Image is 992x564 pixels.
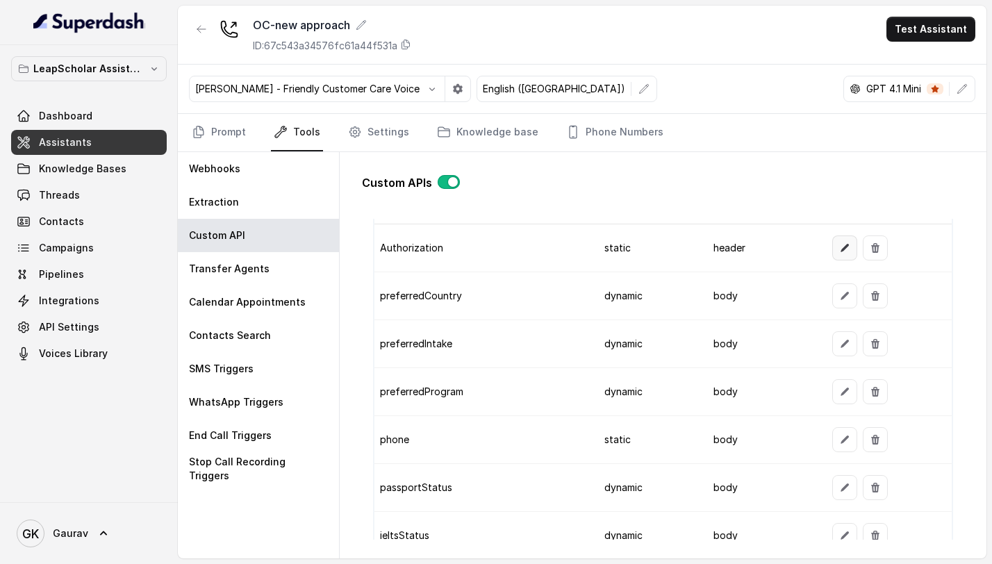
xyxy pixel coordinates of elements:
[189,114,975,151] nav: Tabs
[22,526,39,541] text: GK
[11,56,167,81] button: LeapScholar Assistant
[39,320,99,334] span: API Settings
[702,320,820,368] td: body
[593,512,703,560] td: dynamic
[253,39,397,53] p: ID: 67c543a34576fc61a44f531a
[11,514,167,553] a: Gaurav
[374,464,593,512] td: passportStatus
[39,241,94,255] span: Campaigns
[11,315,167,340] a: API Settings
[345,114,412,151] a: Settings
[33,60,144,77] p: LeapScholar Assistant
[593,464,703,512] td: dynamic
[33,11,145,33] img: light.svg
[593,272,703,320] td: dynamic
[886,17,975,42] button: Test Assistant
[189,395,283,409] p: WhatsApp Triggers
[189,195,239,209] p: Extraction
[189,229,245,242] p: Custom API
[850,83,861,94] svg: openai logo
[189,362,254,376] p: SMS Triggers
[593,224,703,272] td: static
[563,114,666,151] a: Phone Numbers
[189,429,272,442] p: End Call Triggers
[11,209,167,234] a: Contacts
[702,224,820,272] td: header
[253,17,411,33] div: OC-new approach
[374,320,593,368] td: preferredIntake
[39,294,99,308] span: Integrations
[374,224,593,272] td: Authorization
[39,347,108,360] span: Voices Library
[39,109,92,123] span: Dashboard
[374,416,593,464] td: phone
[11,183,167,208] a: Threads
[189,295,306,309] p: Calendar Appointments
[702,512,820,560] td: body
[374,272,593,320] td: preferredCountry
[593,320,703,368] td: dynamic
[11,156,167,181] a: Knowledge Bases
[189,114,249,151] a: Prompt
[39,188,80,202] span: Threads
[189,329,271,342] p: Contacts Search
[11,262,167,287] a: Pipelines
[866,82,921,96] p: GPT 4.1 Mini
[11,130,167,155] a: Assistants
[11,341,167,366] a: Voices Library
[702,464,820,512] td: body
[11,103,167,128] a: Dashboard
[39,135,92,149] span: Assistants
[374,368,593,416] td: preferredProgram
[53,526,88,540] span: Gaurav
[702,368,820,416] td: body
[702,272,820,320] td: body
[39,215,84,229] span: Contacts
[434,114,541,151] a: Knowledge base
[189,262,270,276] p: Transfer Agents
[271,114,323,151] a: Tools
[189,455,328,483] p: Stop Call Recording Triggers
[362,174,432,191] p: Custom APIs
[593,416,703,464] td: static
[483,82,625,96] p: English ([GEOGRAPHIC_DATA])
[11,288,167,313] a: Integrations
[39,162,126,176] span: Knowledge Bases
[39,267,84,281] span: Pipelines
[189,162,240,176] p: Webhooks
[11,235,167,260] a: Campaigns
[374,512,593,560] td: ieltsStatus
[702,416,820,464] td: body
[593,368,703,416] td: dynamic
[195,82,420,96] p: [PERSON_NAME] - Friendly Customer Care Voice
